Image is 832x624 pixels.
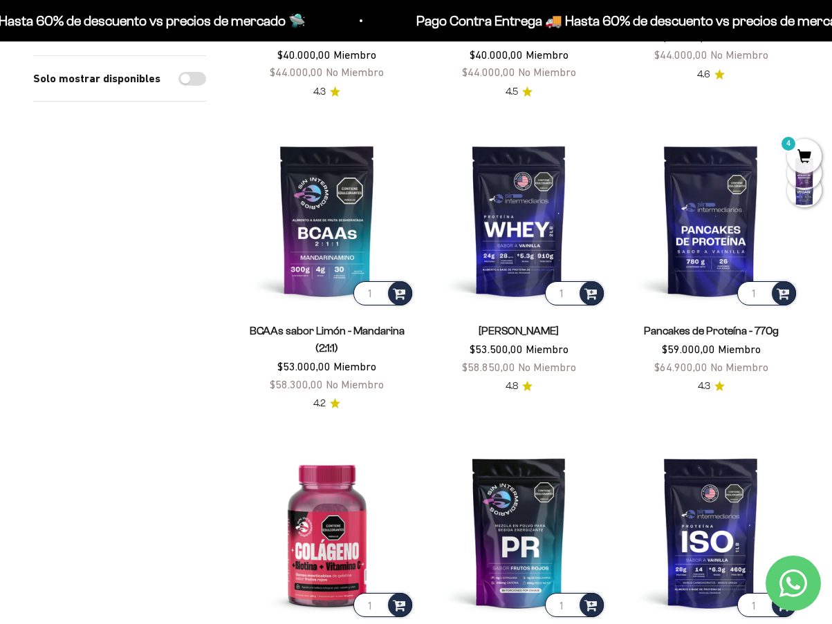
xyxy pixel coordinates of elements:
[698,379,725,394] a: 4.34.3 de 5.0 estrellas
[654,48,708,61] span: $44.000,00
[662,343,715,355] span: $59.000,00
[710,48,768,61] span: No Miembro
[250,325,405,354] a: BCAAs sabor Limón - Mandarina (2:1:1)
[462,361,515,373] span: $58.850,00
[518,66,576,78] span: No Miembro
[697,67,725,82] a: 4.64.6 de 5.0 estrellas
[506,84,533,100] a: 4.54.5 de 5.0 estrellas
[644,325,779,337] a: Pancakes de Proteína - 770g
[506,379,533,394] a: 4.84.8 de 5.0 estrellas
[277,48,331,61] span: $40.000,00
[313,84,340,100] a: 4.34.3 de 5.0 estrellas
[313,396,340,411] a: 4.24.2 de 5.0 estrellas
[313,396,326,411] span: 4.2
[326,66,384,78] span: No Miembro
[470,48,523,61] span: $40.000,00
[313,84,326,100] span: 4.3
[270,378,323,390] span: $58.300,00
[506,84,518,100] span: 4.5
[654,361,708,373] span: $64.900,00
[333,360,376,372] span: Miembro
[787,150,822,165] a: 4
[470,343,523,355] span: $53.500,00
[333,48,376,61] span: Miembro
[518,361,576,373] span: No Miembro
[479,325,559,337] a: [PERSON_NAME]
[718,343,761,355] span: Miembro
[462,66,515,78] span: $44.000,00
[526,343,568,355] span: Miembro
[526,48,568,61] span: Miembro
[326,378,384,390] span: No Miembro
[698,379,710,394] span: 4.3
[718,31,761,44] span: Miembro
[261,13,392,42] a: Gomas con Omega 3 DHA y Prebióticos
[710,361,768,373] span: No Miembro
[662,31,715,44] span: $40.000,00
[780,135,797,152] mark: 4
[506,379,518,394] span: 4.8
[697,67,710,82] span: 4.6
[277,360,331,372] span: $53.000,00
[33,70,160,88] label: Solo mostrar disponibles
[448,13,589,42] a: Gomas con Multivitamínicos y Minerales
[270,66,323,78] span: $44.000,00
